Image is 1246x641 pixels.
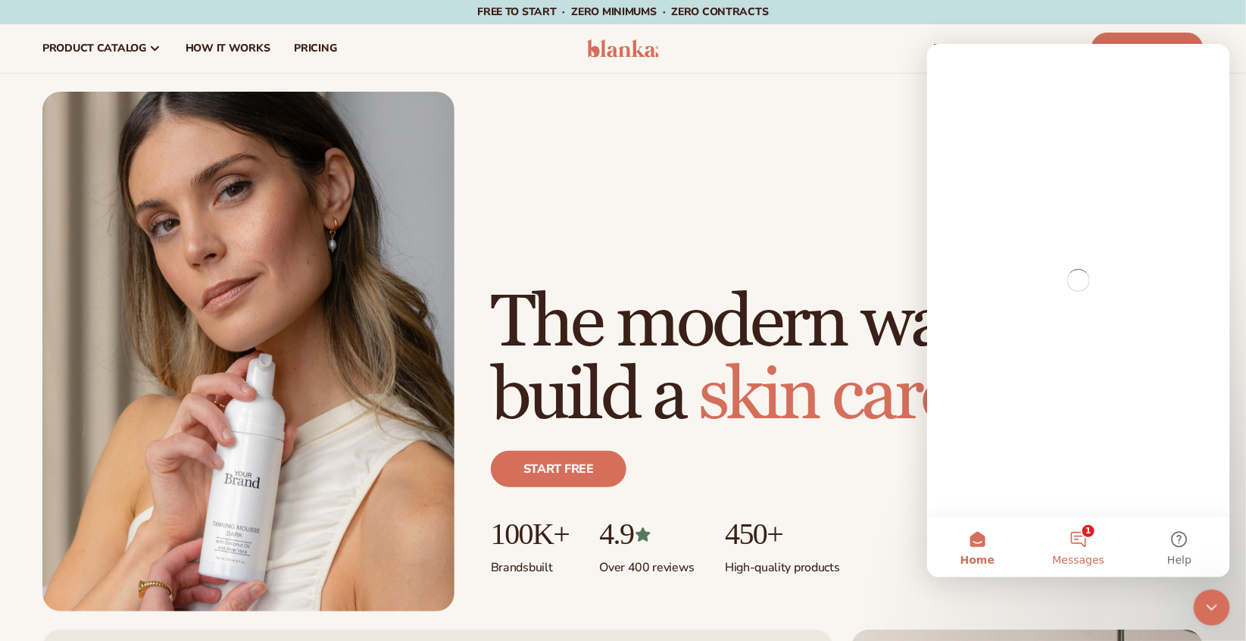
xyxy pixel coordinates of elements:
[491,287,1204,433] h1: The modern way to build a brand
[294,42,336,55] span: pricing
[30,24,173,73] a: product catalog
[587,39,659,58] img: logo
[491,551,569,576] p: Brands built
[1091,33,1204,64] a: Start Free
[725,551,839,576] p: High-quality products
[1023,24,1079,73] a: LOGIN
[42,92,454,611] img: Female holding tanning mousse.
[599,517,695,551] p: 4.9
[725,517,839,551] p: 450+
[927,44,1230,577] iframe: Intercom live chat
[934,42,996,55] span: resources
[1035,42,1067,55] span: LOGIN
[477,5,768,19] span: Free to start · ZERO minimums · ZERO contracts
[173,24,283,73] a: How It Works
[699,352,952,440] span: skin care
[599,551,695,576] p: Over 400 reviews
[42,42,146,55] span: product catalog
[491,517,569,551] p: 100K+
[922,24,1023,73] a: resources
[186,42,270,55] span: How It Works
[282,24,348,73] a: pricing
[491,451,626,487] a: Start free
[1194,589,1230,626] iframe: Intercom live chat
